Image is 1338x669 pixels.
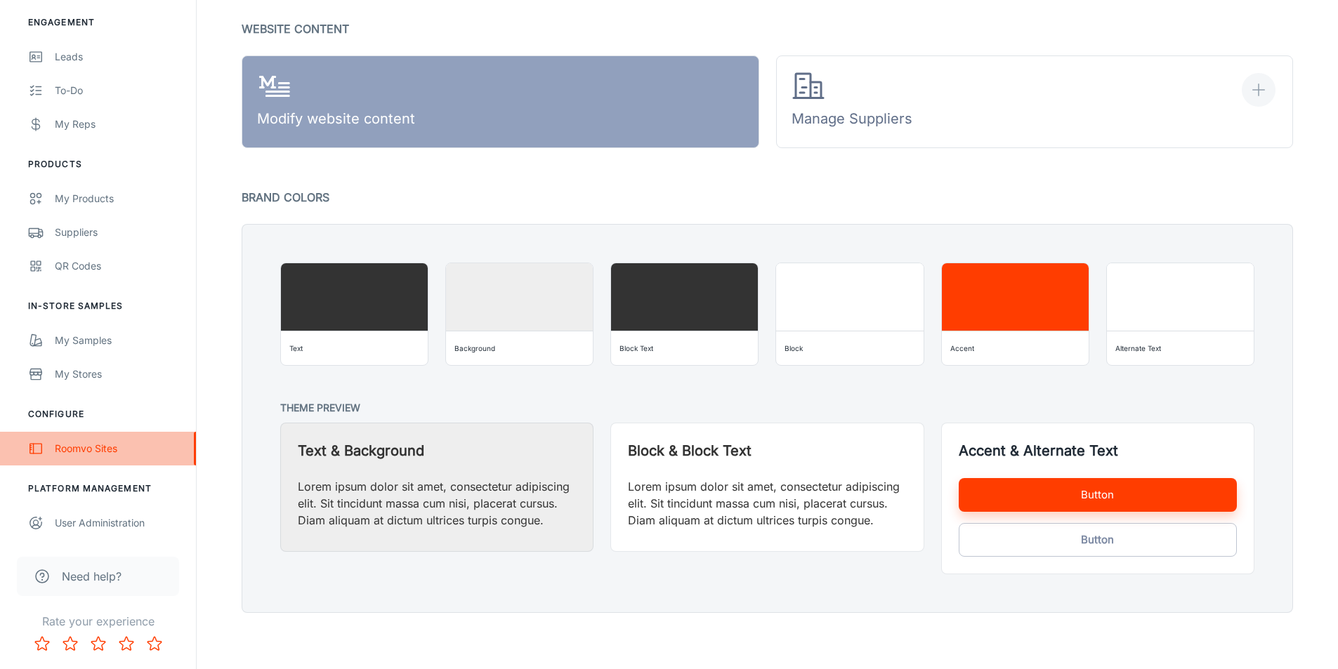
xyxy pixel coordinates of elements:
button: Button [959,478,1237,512]
button: Rate 1 star [28,630,56,658]
h5: Text & Background [298,440,576,461]
button: Manage Suppliers [776,55,1294,148]
button: Rate 4 star [112,630,140,658]
div: User Administration [55,515,182,531]
button: Rate 3 star [84,630,112,658]
div: Block [785,341,803,355]
div: My Reps [55,117,182,132]
div: To-do [55,83,182,98]
div: Alternate Text [1115,341,1161,355]
button: Button [959,523,1237,557]
span: Need help? [62,568,122,585]
div: Accent [950,341,974,355]
p: Rate your experience [11,613,185,630]
button: Rate 2 star [56,630,84,658]
h5: Accent & Alternate Text [959,440,1237,461]
div: Leads [55,49,182,65]
div: My Products [55,191,182,206]
div: Block Text [619,341,653,355]
div: Modify website content [257,69,415,135]
p: Website Content [242,19,1293,39]
div: My Stores [55,366,182,382]
p: Lorem ipsum dolor sit amet, consectetur adipiscing elit. Sit tincidunt massa cum nisi, placerat c... [298,478,576,529]
div: Background [454,341,495,355]
h5: Block & Block Text [628,440,906,461]
p: Brand Colors [242,187,1293,207]
div: Roomvo Sites [55,441,182,456]
div: QR Codes [55,258,182,274]
p: Lorem ipsum dolor sit amet, consectetur adipiscing elit. Sit tincidunt massa cum nisi, placerat c... [628,478,906,529]
div: Manage Suppliers [792,69,912,135]
button: Rate 5 star [140,630,169,658]
div: Suppliers [55,225,182,240]
p: Theme Preview [280,399,1254,417]
div: Text [289,341,303,355]
a: Modify website content [242,55,759,148]
div: My Samples [55,333,182,348]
